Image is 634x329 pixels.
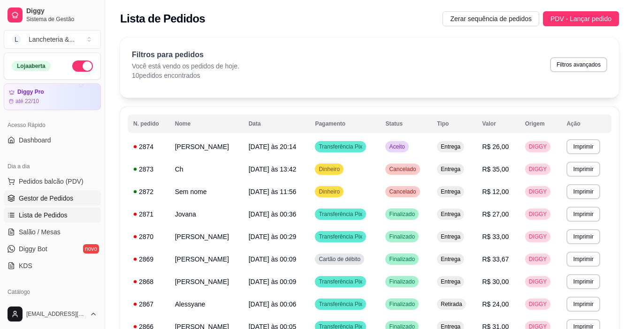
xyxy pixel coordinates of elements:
p: Você está vendo os pedidos de hoje. [132,61,239,71]
span: Cancelado [387,188,418,195]
span: Finalizado [387,255,417,263]
span: Dinheiro [317,165,342,173]
span: Dinheiro [317,188,342,195]
span: [DATE] às 00:29 [249,233,297,240]
th: Status [380,114,431,133]
th: Pagamento [309,114,380,133]
span: R$ 27,00 [482,210,509,218]
th: Origem [519,114,561,133]
span: Transferência Pix [317,233,364,240]
button: Alterar Status [72,60,93,72]
td: [PERSON_NAME] [169,270,243,293]
td: [PERSON_NAME] [169,248,243,270]
span: DIGGY [527,188,549,195]
span: R$ 33,00 [482,233,509,240]
span: [DATE] às 11:56 [249,188,297,195]
span: Salão / Mesas [19,227,61,237]
div: Loja aberta [12,61,51,71]
div: 2867 [133,299,164,309]
button: Imprimir [566,252,600,267]
a: KDS [4,258,101,273]
article: até 22/10 [15,97,39,105]
span: [DATE] às 20:14 [249,143,297,150]
button: Imprimir [566,229,600,244]
button: PDV - Lançar pedido [543,11,619,26]
div: 2869 [133,254,164,264]
span: Pedidos balcão (PDV) [19,177,84,186]
span: Transferência Pix [317,210,364,218]
article: Diggy Pro [17,89,44,96]
span: R$ 26,00 [482,143,509,150]
div: Dia a dia [4,159,101,174]
button: Imprimir [566,184,600,199]
button: Zerar sequência de pedidos [443,11,539,26]
a: Diggy Proaté 22/10 [4,83,101,110]
a: Lista de Pedidos [4,208,101,223]
h2: Lista de Pedidos [120,11,205,26]
td: Ch [169,158,243,180]
span: Finalizado [387,210,417,218]
button: Imprimir [566,274,600,289]
span: Retirada [439,300,464,308]
th: Ação [561,114,611,133]
button: Imprimir [566,139,600,154]
th: N. pedido [128,114,169,133]
td: [PERSON_NAME] [169,135,243,158]
span: [EMAIL_ADDRESS][DOMAIN_NAME] [26,310,86,318]
a: Dashboard [4,133,101,148]
th: Nome [169,114,243,133]
span: Entrega [439,278,462,285]
div: Acesso Rápido [4,118,101,133]
span: DIGGY [527,255,549,263]
span: Lista de Pedidos [19,210,68,220]
a: DiggySistema de Gestão [4,4,101,26]
th: Tipo [431,114,476,133]
span: Transferência Pix [317,278,364,285]
span: Finalizado [387,278,417,285]
span: DIGGY [527,233,549,240]
span: Diggy [26,7,97,15]
th: Data [243,114,310,133]
span: R$ 35,00 [482,165,509,173]
span: R$ 33,67 [482,255,509,263]
button: Select a team [4,30,101,49]
span: Finalizado [387,300,417,308]
a: Salão / Mesas [4,224,101,239]
span: R$ 12,00 [482,188,509,195]
div: 2874 [133,142,164,151]
span: Diggy Bot [19,244,47,254]
span: [DATE] às 13:42 [249,165,297,173]
span: Finalizado [387,233,417,240]
td: Alessyane [169,293,243,315]
td: [PERSON_NAME] [169,225,243,248]
div: 2873 [133,164,164,174]
span: [DATE] às 00:09 [249,255,297,263]
span: Zerar sequência de pedidos [450,14,532,24]
div: Catálogo [4,284,101,299]
div: 2871 [133,209,164,219]
button: Imprimir [566,162,600,177]
div: Lancheteria & ... [29,35,75,44]
span: Entrega [439,233,462,240]
span: Entrega [439,188,462,195]
button: [EMAIL_ADDRESS][DOMAIN_NAME] [4,303,101,325]
span: Transferência Pix [317,143,364,150]
th: Valor [477,114,519,133]
span: [DATE] às 00:06 [249,300,297,308]
div: 2870 [133,232,164,241]
button: Imprimir [566,297,600,312]
span: L [12,35,21,44]
span: Aceito [387,143,406,150]
span: DIGGY [527,165,549,173]
span: Dashboard [19,135,51,145]
span: Cancelado [387,165,418,173]
span: Entrega [439,165,462,173]
p: Filtros para pedidos [132,49,239,60]
span: [DATE] às 00:09 [249,278,297,285]
span: Gestor de Pedidos [19,194,73,203]
span: KDS [19,261,32,270]
span: Entrega [439,210,462,218]
td: Sem nome [169,180,243,203]
span: Transferência Pix [317,300,364,308]
span: R$ 24,00 [482,300,509,308]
